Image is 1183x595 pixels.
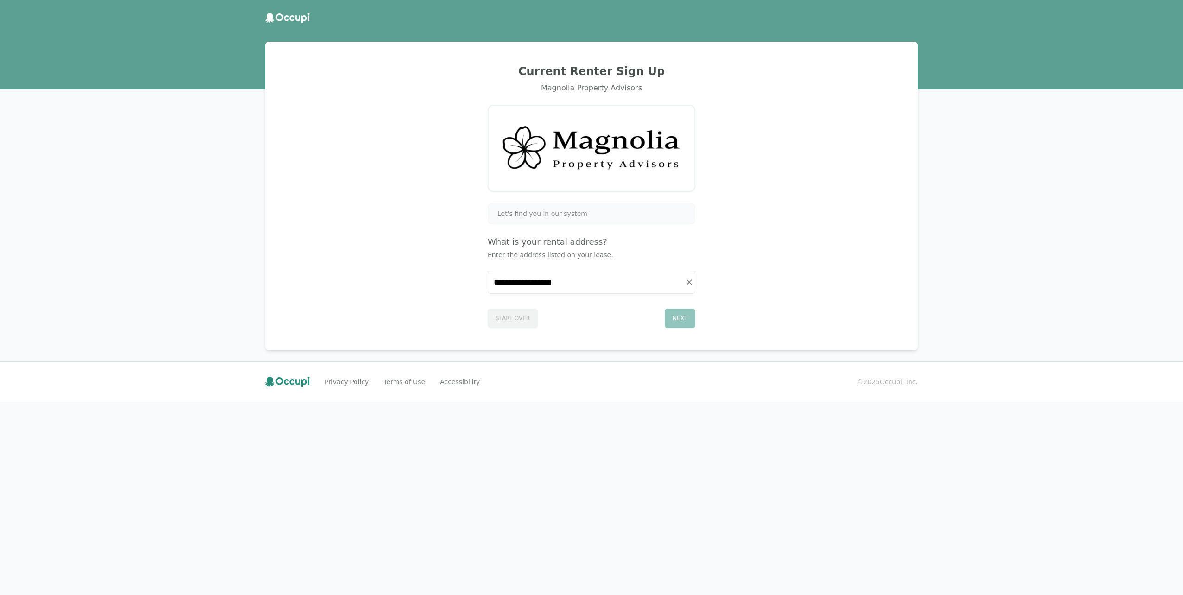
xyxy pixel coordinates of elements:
[276,82,907,94] div: Magnolia Property Advisors
[276,64,907,79] h2: Current Renter Sign Up
[497,209,587,218] span: Let's find you in our system
[488,250,695,260] p: Enter the address listed on your lease.
[324,377,369,386] a: Privacy Policy
[683,276,696,289] button: Clear
[440,377,480,386] a: Accessibility
[488,235,695,248] h4: What is your rental address?
[488,271,695,293] input: Start typing...
[500,117,683,179] img: Magnolia Property Advisors
[383,377,425,386] a: Terms of Use
[857,377,918,386] small: © 2025 Occupi, Inc.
